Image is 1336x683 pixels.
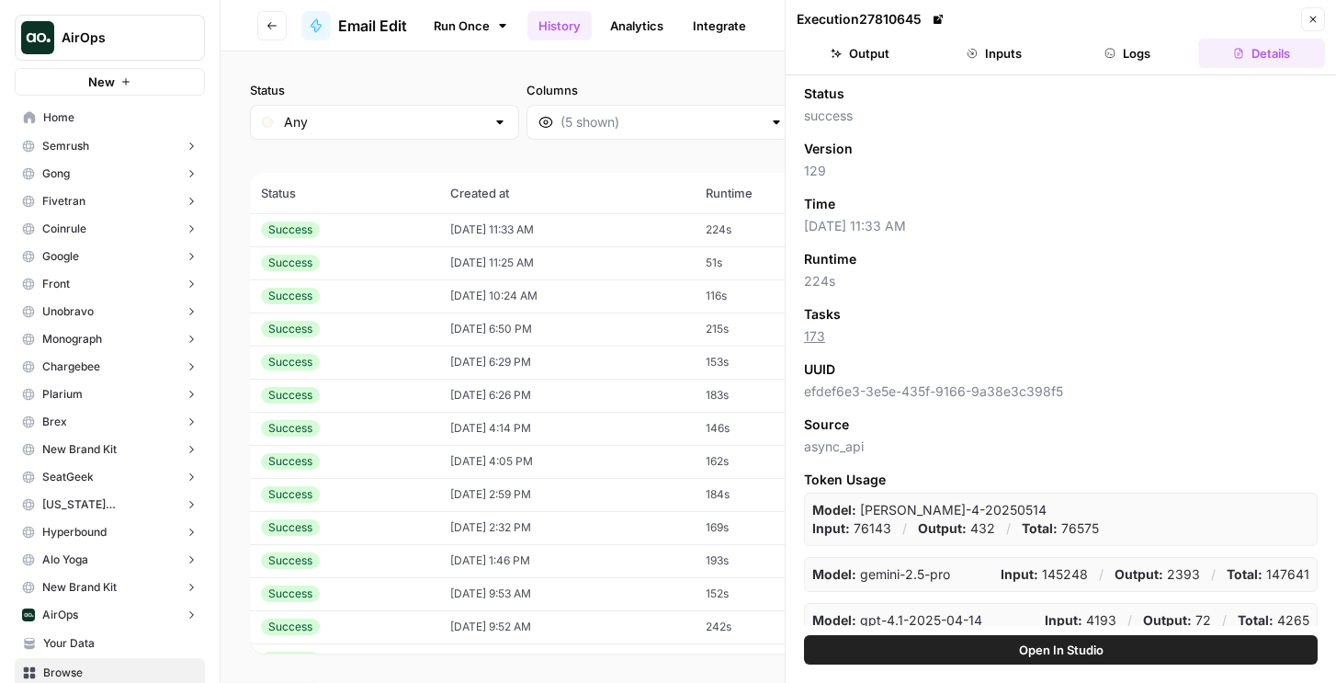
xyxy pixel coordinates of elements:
span: success [804,107,1318,125]
a: History [527,11,592,40]
strong: Output: [1143,612,1192,628]
span: 129 [804,162,1318,180]
th: Status [250,173,439,213]
p: gemini-2.5-pro [812,565,950,584]
td: [DATE] 4:05 PM [439,445,695,478]
p: / [1099,565,1104,584]
span: Runtime [804,250,856,268]
strong: Input: [1001,566,1038,582]
span: Fivetran [42,193,85,210]
p: / [1211,565,1216,584]
img: AirOps Logo [21,21,54,54]
strong: Total: [1227,566,1262,582]
td: 184s [695,478,855,511]
td: 224s [695,213,855,246]
span: [DATE] 11:33 AM [804,217,1318,235]
span: Front [42,276,70,292]
td: 242s [695,610,855,643]
div: Success [261,222,320,238]
th: Runtime [695,173,855,213]
p: / [902,519,907,538]
p: / [1006,519,1011,538]
strong: Model: [812,566,856,582]
p: 432 [918,519,995,538]
button: Output [797,39,923,68]
span: SeatGeek [42,469,94,485]
span: UUID [804,360,835,379]
button: Inputs [931,39,1058,68]
button: Brex [15,408,205,436]
p: 147641 [1227,565,1309,584]
p: 2393 [1115,565,1200,584]
td: 146s [695,412,855,445]
p: / [1127,611,1132,630]
td: 51s [695,246,855,279]
button: New Brand Kit [15,574,205,601]
strong: Input: [812,520,850,536]
button: Workspace: AirOps [15,15,205,61]
button: Open In Studio [804,635,1318,665]
span: Brex [42,414,67,430]
button: Google [15,243,205,270]
div: Success [261,586,320,602]
p: 4265 [1238,611,1309,630]
div: Success [261,619,320,635]
button: Alo Yoga [15,546,205,574]
button: Semrush [15,132,205,160]
button: Unobravo [15,298,205,325]
span: Home [43,109,197,126]
strong: Model: [812,502,856,518]
span: Unobravo [42,303,94,320]
p: 76143 [812,519,891,538]
span: Time [804,195,835,213]
button: Logs [1065,39,1192,68]
th: Created at [439,173,695,213]
td: [DATE] 11:33 AM [439,213,695,246]
button: Plarium [15,381,205,408]
input: Any [284,113,485,131]
td: [DATE] 10:24 AM [439,279,695,313]
button: New [15,68,205,96]
span: 224s [804,272,1318,290]
td: [DATE] 2:32 PM [439,511,695,544]
button: Front [15,270,205,298]
span: efdef6e3-3e5e-435f-9166-9a38e3c398f5 [804,382,1318,401]
span: Tasks [804,305,841,324]
button: Hyperbound [15,518,205,546]
span: [US_STATE][GEOGRAPHIC_DATA] [42,496,177,513]
td: 183s [695,379,855,412]
button: New Brand Kit [15,436,205,463]
div: Success [261,486,320,503]
div: Success [261,453,320,470]
a: Your Data [15,629,205,658]
td: 116s [695,279,855,313]
div: Success [261,652,320,668]
p: 72 [1143,611,1211,630]
span: (894 records) [250,140,1307,173]
label: Status [250,81,519,99]
p: 76575 [1022,519,1099,538]
strong: Output: [1115,566,1163,582]
a: Run Once [422,10,520,41]
strong: Input: [1045,612,1082,628]
p: / [1222,611,1227,630]
a: Integrate [682,11,757,40]
div: Success [261,519,320,536]
td: [DATE] 9:41 AM [439,643,695,677]
span: Browse [43,665,197,681]
span: Source [804,415,849,434]
a: 173 [804,328,825,344]
span: Plarium [42,386,83,403]
span: Open In Studio [1019,641,1104,659]
p: 145248 [1001,565,1088,584]
strong: Model: [812,612,856,628]
a: Home [15,103,205,132]
td: [DATE] 4:14 PM [439,412,695,445]
span: Google [42,248,79,265]
td: 174s [695,643,855,677]
p: claude-sonnet-4-20250514 [812,501,1047,519]
button: Details [1198,39,1325,68]
td: [DATE] 11:25 AM [439,246,695,279]
button: Fivetran [15,188,205,215]
button: [US_STATE][GEOGRAPHIC_DATA] [15,491,205,518]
